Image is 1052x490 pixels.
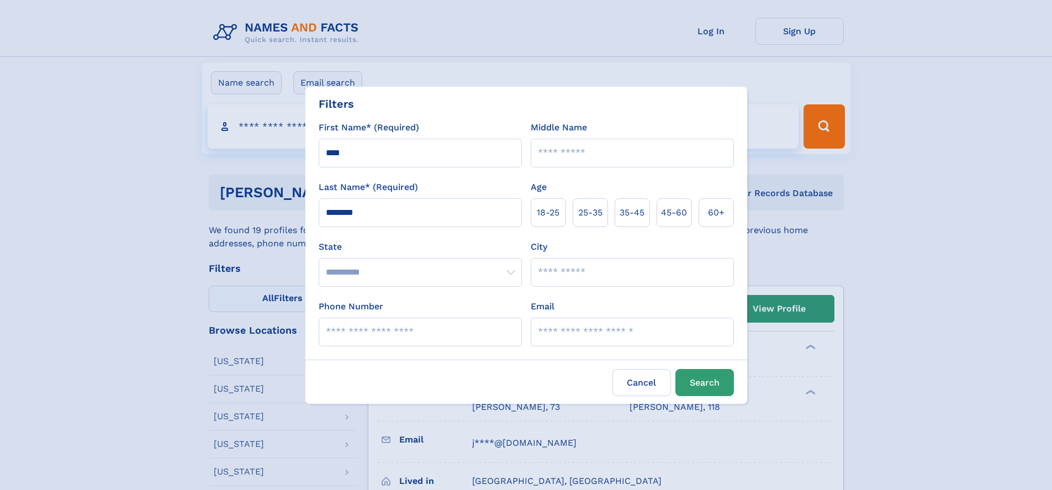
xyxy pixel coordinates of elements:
[537,206,559,219] span: 18‑25
[661,206,687,219] span: 45‑60
[319,121,419,134] label: First Name* (Required)
[531,240,547,254] label: City
[319,300,383,313] label: Phone Number
[319,240,522,254] label: State
[578,206,602,219] span: 25‑35
[319,181,418,194] label: Last Name* (Required)
[708,206,725,219] span: 60+
[531,181,547,194] label: Age
[612,369,671,396] label: Cancel
[319,96,354,112] div: Filters
[620,206,644,219] span: 35‑45
[531,121,587,134] label: Middle Name
[675,369,734,396] button: Search
[531,300,554,313] label: Email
